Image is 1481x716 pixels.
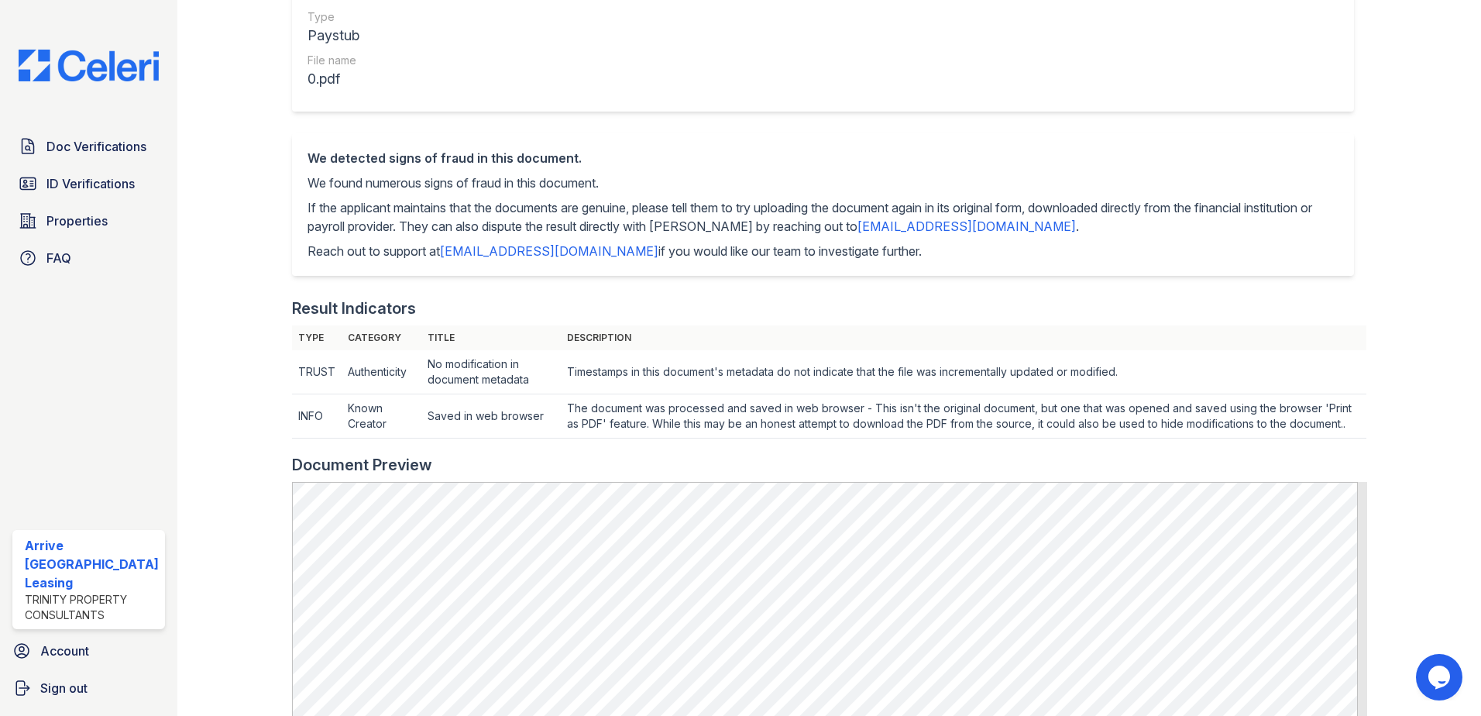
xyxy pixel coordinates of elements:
[46,212,108,230] span: Properties
[308,9,369,25] div: Type
[292,350,342,394] td: TRUST
[308,198,1339,236] p: If the applicant maintains that the documents are genuine, please tell them to try uploading the ...
[40,642,89,660] span: Account
[46,249,71,267] span: FAQ
[12,168,165,199] a: ID Verifications
[46,174,135,193] span: ID Verifications
[421,350,561,394] td: No modification in document metadata
[12,205,165,236] a: Properties
[292,325,342,350] th: Type
[6,635,171,666] a: Account
[308,174,1339,192] p: We found numerous signs of fraud in this document.
[1076,219,1079,234] span: .
[6,673,171,704] a: Sign out
[308,25,369,46] div: Paystub
[342,325,421,350] th: Category
[25,536,159,592] div: Arrive [GEOGRAPHIC_DATA] Leasing
[308,68,369,90] div: 0.pdf
[292,394,342,439] td: INFO
[25,592,159,623] div: Trinity Property Consultants
[6,50,171,81] img: CE_Logo_Blue-a8612792a0a2168367f1c8372b55b34899dd931a85d93a1a3d3e32e68fde9ad4.png
[292,454,432,476] div: Document Preview
[342,350,421,394] td: Authenticity
[561,394,1367,439] td: The document was processed and saved in web browser - This isn't the original document, but one t...
[440,243,658,259] a: [EMAIL_ADDRESS][DOMAIN_NAME]
[561,350,1367,394] td: Timestamps in this document's metadata do not indicate that the file was incrementally updated or...
[1416,654,1466,701] iframe: chat widget
[561,325,1367,350] th: Description
[421,394,561,439] td: Saved in web browser
[12,243,165,274] a: FAQ
[308,242,1339,260] p: Reach out to support at if you would like our team to investigate further.
[12,131,165,162] a: Doc Verifications
[308,149,1339,167] div: We detected signs of fraud in this document.
[46,137,146,156] span: Doc Verifications
[292,298,416,319] div: Result Indicators
[308,53,369,68] div: File name
[421,325,561,350] th: Title
[40,679,88,697] span: Sign out
[342,394,421,439] td: Known Creator
[857,219,1076,234] a: [EMAIL_ADDRESS][DOMAIN_NAME]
